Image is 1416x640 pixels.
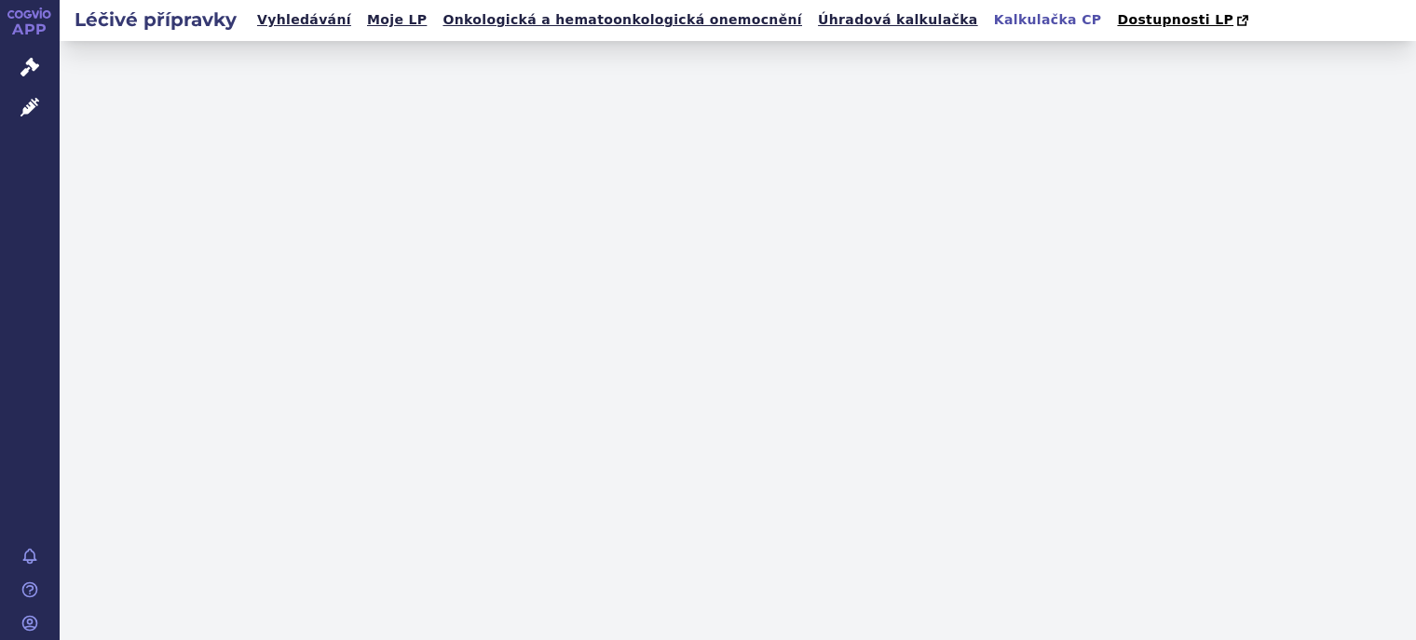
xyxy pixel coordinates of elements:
span: Dostupnosti LP [1117,12,1233,27]
a: Úhradová kalkulačka [812,7,984,33]
a: Kalkulačka CP [988,7,1108,33]
a: Vyhledávání [252,7,357,33]
h2: Léčivé přípravky [60,7,252,33]
a: Moje LP [361,7,432,33]
a: Dostupnosti LP [1111,7,1258,34]
a: Onkologická a hematoonkologická onemocnění [437,7,808,33]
